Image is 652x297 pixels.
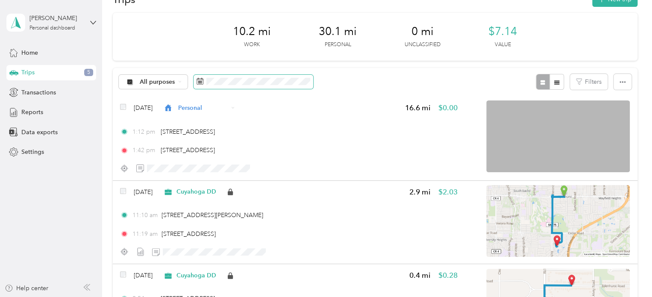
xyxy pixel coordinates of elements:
[21,108,43,117] span: Reports
[161,128,215,135] span: [STREET_ADDRESS]
[21,147,44,156] span: Settings
[140,79,175,85] span: All purposes
[405,103,431,113] span: 16.6 mi
[132,229,158,238] span: 11:19 am
[134,103,153,112] span: [DATE]
[604,249,652,297] iframe: Everlance-gr Chat Button Frame
[488,25,517,38] span: $7.14
[438,270,458,281] span: $0.28
[132,211,158,220] span: 11:10 am
[29,26,75,31] div: Personal dashboard
[486,185,630,257] img: minimap
[132,127,157,136] span: 1:12 pm
[21,88,56,97] span: Transactions
[176,272,216,279] span: Cuyahoga DD
[411,25,434,38] span: 0 mi
[21,68,35,77] span: Trips
[438,187,458,197] span: $2.03
[134,188,153,197] span: [DATE]
[409,270,431,281] span: 0.4 mi
[495,41,511,49] p: Value
[84,69,93,76] span: 5
[438,103,458,113] span: $0.00
[132,146,157,155] span: 1:42 pm
[162,212,263,219] span: [STREET_ADDRESS][PERSON_NAME]
[319,25,357,38] span: 30.1 mi
[21,48,38,57] span: Home
[570,74,608,90] button: Filters
[162,230,216,238] span: [STREET_ADDRESS]
[405,41,441,49] p: Unclassified
[233,25,271,38] span: 10.2 mi
[244,41,260,49] p: Work
[29,14,83,23] div: [PERSON_NAME]
[5,284,48,293] button: Help center
[134,271,153,280] span: [DATE]
[409,187,431,197] span: 2.9 mi
[176,188,216,196] span: Cuyahoga DD
[486,100,630,172] img: minimap
[325,41,351,49] p: Personal
[21,128,58,137] span: Data exports
[178,103,228,112] span: Personal
[161,147,215,154] span: [STREET_ADDRESS]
